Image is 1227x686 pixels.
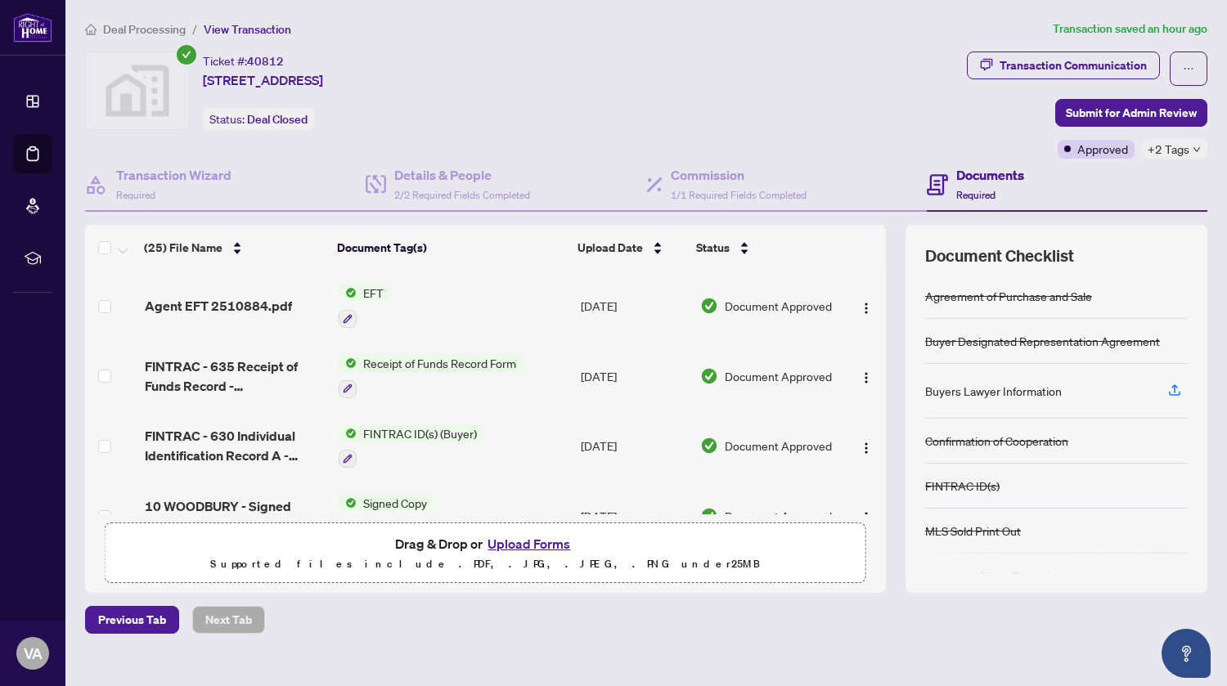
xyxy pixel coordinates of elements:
span: Receipt of Funds Record Form [357,354,523,372]
th: (25) File Name [137,225,330,271]
span: Required [956,189,996,201]
li: / [192,20,197,38]
div: MLS Sold Print Out [925,522,1021,540]
span: Approved [1077,140,1128,158]
td: [DATE] [574,271,694,341]
button: Status IconReceipt of Funds Record Form [339,354,523,398]
span: Document Approved [725,437,832,455]
th: Status [690,225,838,271]
span: Status [696,239,730,257]
div: Agreement of Purchase and Sale [925,287,1092,305]
img: Logo [860,371,873,384]
button: Next Tab [192,606,265,634]
div: Buyer Designated Representation Agreement [925,332,1160,350]
img: Document Status [700,507,718,525]
button: Logo [853,503,879,529]
img: Logo [860,302,873,315]
span: check-circle [177,45,196,65]
span: Drag & Drop or [395,533,575,554]
span: 40812 [247,54,284,69]
span: down [1193,146,1201,154]
th: Document Tag(s) [330,225,571,271]
img: svg%3e [86,52,189,129]
span: Drag & Drop orUpload FormsSupported files include .PDF, .JPG, .JPEG, .PNG under25MB [106,523,865,584]
img: logo [13,12,52,43]
span: FINTRAC - 635 Receipt of Funds Record - [PERSON_NAME] [PERSON_NAME] etobicok [DATE].pdf [145,356,326,396]
button: Logo [853,293,879,319]
button: Open asap [1162,629,1211,678]
img: Document Status [700,367,718,385]
button: Logo [853,433,879,459]
button: Logo [853,363,879,389]
span: Document Approved [725,507,832,525]
img: Document Status [700,437,718,455]
span: Document Approved [725,297,832,315]
span: Deal Processing [103,22,186,37]
button: Status IconFINTRAC ID(s) (Buyer) [339,424,483,469]
span: 2/2 Required Fields Completed [394,189,530,201]
div: Confirmation of Cooperation [925,432,1068,450]
span: Upload Date [578,239,643,257]
span: +2 Tags [1148,140,1189,159]
img: Logo [860,442,873,455]
span: Document Approved [725,367,832,385]
span: home [85,24,97,35]
span: 10 WOODBURY - Signed Tradesheet va.pdf [145,496,326,536]
span: Signed Copy [357,494,434,512]
span: EFT [357,284,390,302]
span: Agent EFT 2510884.pdf [145,296,292,316]
p: Supported files include .PDF, .JPG, .JPEG, .PNG under 25 MB [115,554,856,574]
button: Status IconEFT [339,284,390,328]
img: Document Status [700,297,718,315]
img: Status Icon [339,424,357,442]
button: Submit for Admin Review [1055,99,1207,127]
span: FINTRAC ID(s) (Buyer) [357,424,483,442]
img: Status Icon [339,354,357,372]
span: FINTRAC - 630 Individual Identification Record A - [PERSON_NAME] -10 [PERSON_NAME] [DATE].pdf [145,426,326,465]
h4: Documents [956,165,1024,185]
span: (25) File Name [144,239,222,257]
article: Transaction saved an hour ago [1053,20,1207,38]
button: Transaction Communication [967,52,1160,79]
td: [DATE] [574,341,694,411]
div: Buyers Lawyer Information [925,382,1062,400]
button: Previous Tab [85,606,179,634]
div: Ticket #: [203,52,284,70]
h4: Commission [671,165,807,185]
td: [DATE] [574,411,694,482]
img: Logo [860,511,873,524]
h4: Details & People [394,165,530,185]
div: FINTRAC ID(s) [925,477,1000,495]
img: Status Icon [339,494,357,512]
th: Upload Date [571,225,690,271]
span: Required [116,189,155,201]
td: [DATE] [574,481,694,551]
span: Deal Closed [247,112,308,127]
span: ellipsis [1183,63,1194,74]
span: Submit for Admin Review [1066,100,1197,126]
span: [STREET_ADDRESS] [203,70,323,90]
div: Transaction Communication [1000,52,1147,78]
button: Upload Forms [483,533,575,554]
button: Status IconSigned Copy [339,494,456,538]
img: Status Icon [339,284,357,302]
span: 1/1 Required Fields Completed [671,189,807,201]
span: Previous Tab [98,607,166,633]
span: VA [24,642,43,665]
span: View Transaction [204,22,291,37]
div: Status: [203,108,314,130]
h4: Transaction Wizard [116,165,231,185]
span: Document Checklist [925,244,1074,267]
